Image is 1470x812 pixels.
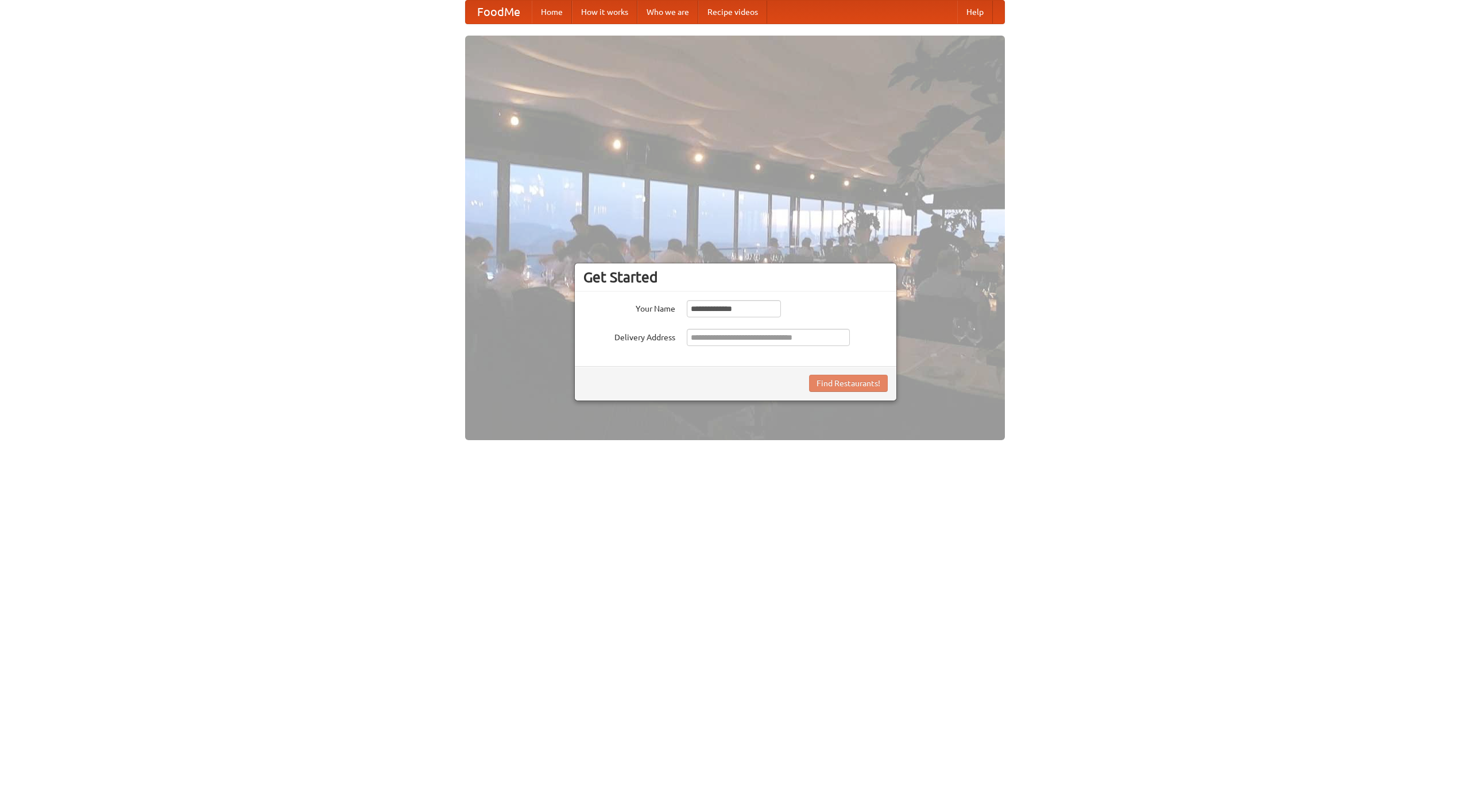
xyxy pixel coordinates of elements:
a: Who we are [637,1,698,24]
a: Home [532,1,572,24]
a: Help [957,1,993,24]
a: FoodMe [466,1,532,24]
a: Recipe videos [698,1,767,24]
button: Find Restaurants! [809,375,888,392]
label: Delivery Address [583,329,675,343]
label: Your Name [583,300,675,314]
a: How it works [572,1,637,24]
h3: Get Started [583,269,888,286]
